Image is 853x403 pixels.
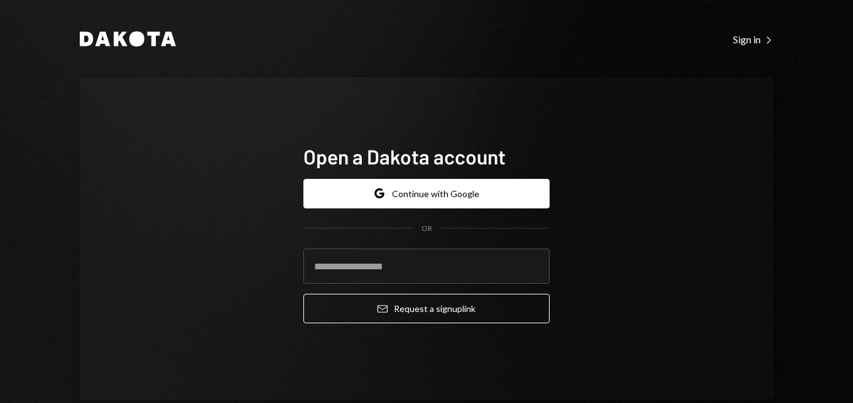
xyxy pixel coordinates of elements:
div: OR [421,223,432,234]
a: Sign in [733,32,773,46]
button: Continue with Google [303,179,550,208]
div: Sign in [733,33,773,46]
button: Request a signuplink [303,294,550,323]
h1: Open a Dakota account [303,144,550,169]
